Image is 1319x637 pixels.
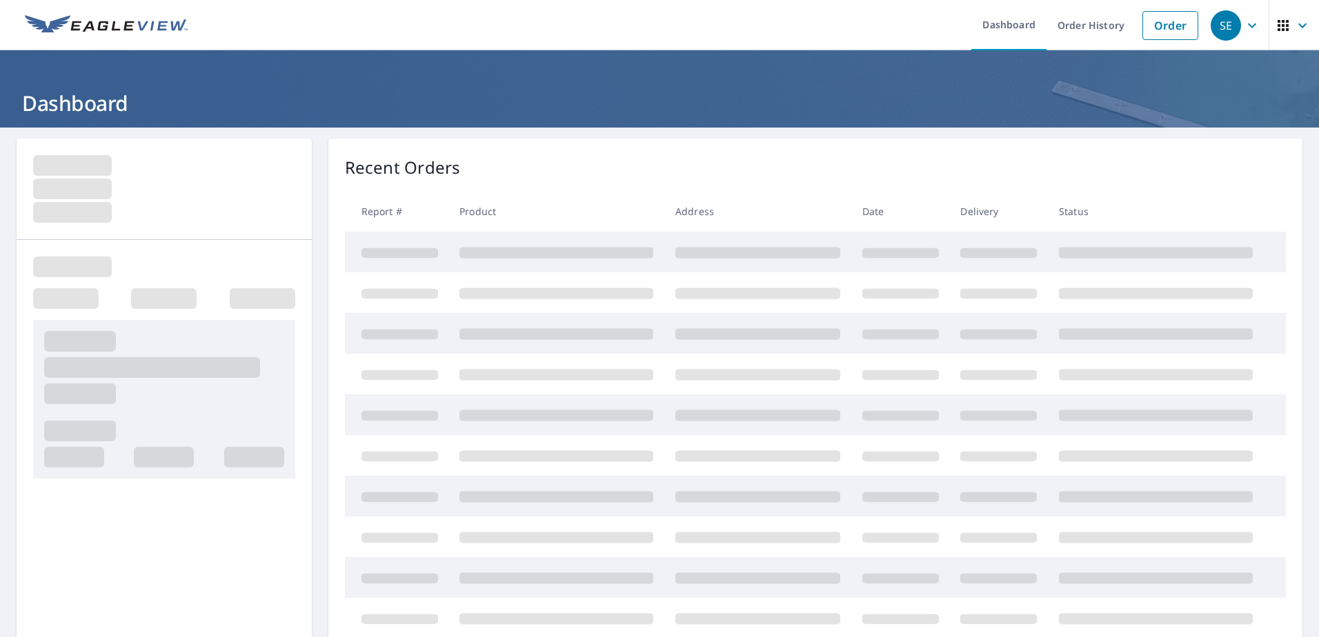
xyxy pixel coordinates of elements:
th: Date [851,191,950,232]
th: Delivery [949,191,1048,232]
p: Recent Orders [345,155,461,180]
div: SE [1211,10,1241,41]
th: Report # [345,191,449,232]
th: Address [664,191,851,232]
th: Product [448,191,664,232]
a: Order [1142,11,1198,40]
img: EV Logo [25,15,188,36]
th: Status [1048,191,1264,232]
h1: Dashboard [17,89,1302,117]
